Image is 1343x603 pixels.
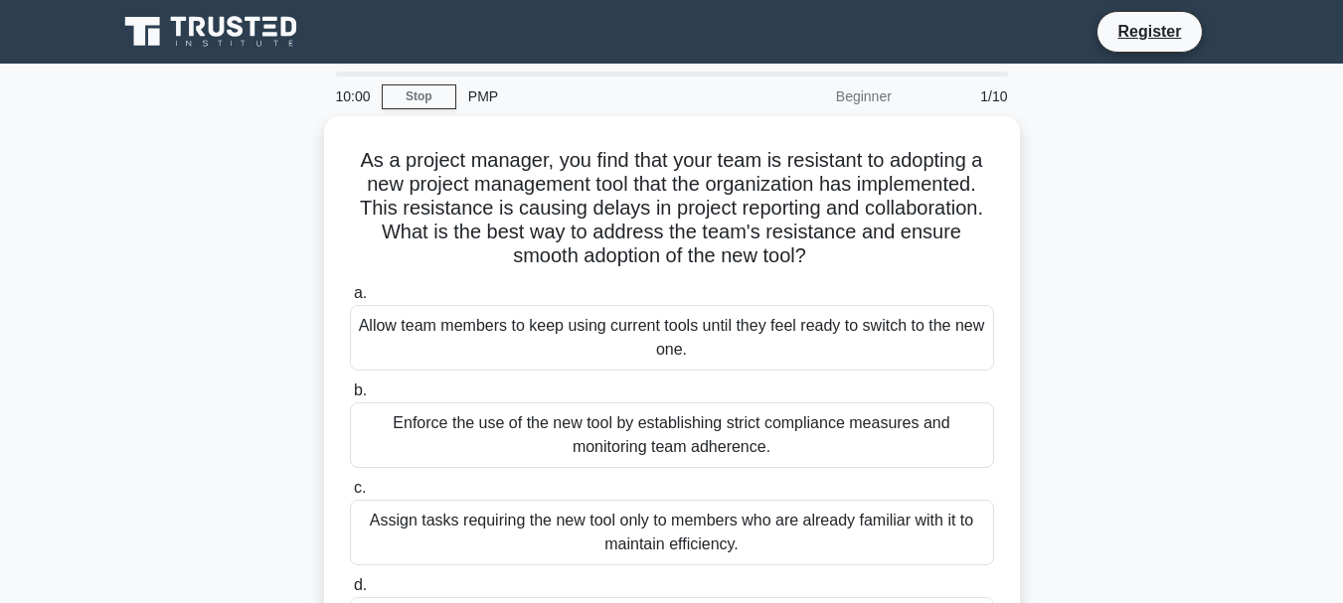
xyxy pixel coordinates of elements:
[348,148,996,269] h5: As a project manager, you find that your team is resistant to adopting a new project management t...
[354,576,367,593] span: d.
[382,84,456,109] a: Stop
[350,305,994,371] div: Allow team members to keep using current tools until they feel ready to switch to the new one.
[324,76,382,116] div: 10:00
[350,402,994,468] div: Enforce the use of the new tool by establishing strict compliance measures and monitoring team ad...
[1105,19,1193,44] a: Register
[354,284,367,301] span: a.
[354,381,367,398] span: b.
[354,479,366,496] span: c.
[904,76,1020,116] div: 1/10
[350,500,994,565] div: Assign tasks requiring the new tool only to members who are already familiar with it to maintain ...
[456,76,730,116] div: PMP
[730,76,904,116] div: Beginner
